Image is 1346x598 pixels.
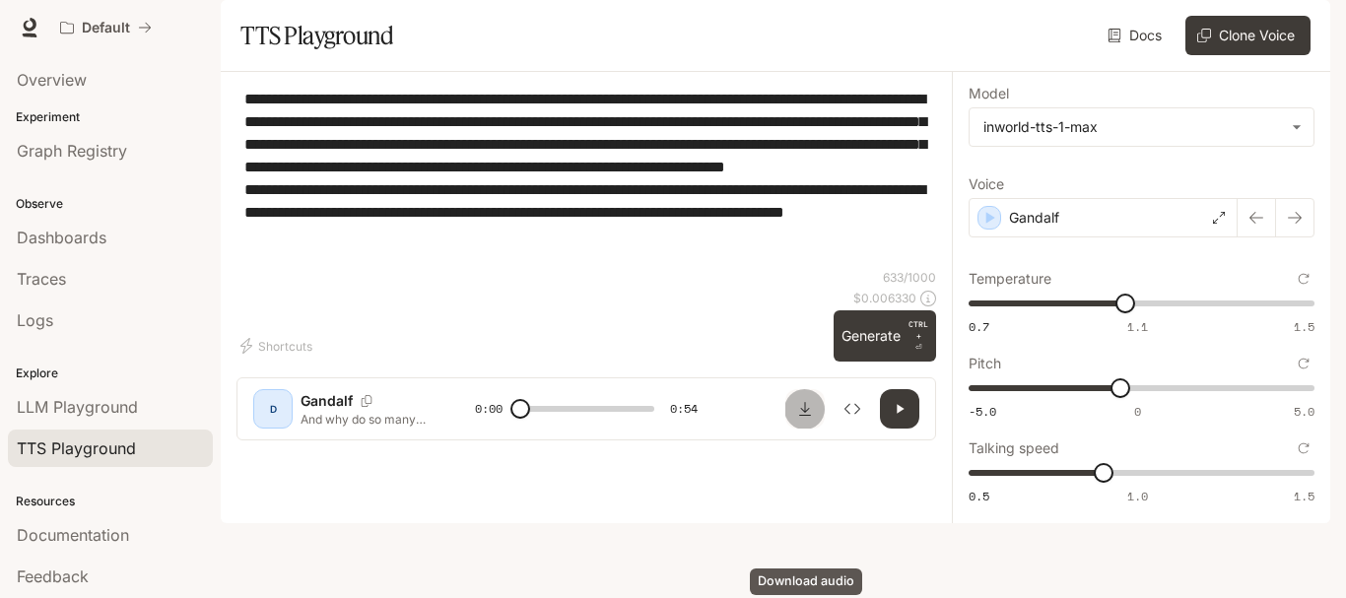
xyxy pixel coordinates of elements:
[969,87,1009,100] p: Model
[1127,488,1148,504] span: 1.0
[1134,403,1141,420] span: 0
[969,318,989,335] span: 0.7
[785,389,825,429] button: Download audio
[983,117,1282,137] div: inworld-tts-1-max
[670,399,698,419] span: 0:54
[970,108,1313,146] div: inworld-tts-1-max
[1293,353,1314,374] button: Reset to default
[833,389,872,429] button: Inspect
[353,395,380,407] button: Copy Voice ID
[1185,16,1311,55] button: Clone Voice
[240,16,393,55] h1: TTS Playground
[51,8,161,47] button: All workspaces
[969,403,996,420] span: -5.0
[909,318,928,354] p: ⏎
[301,391,353,411] p: Gandalf
[750,568,862,595] div: Download audio
[969,488,989,504] span: 0.5
[1294,318,1314,335] span: 1.5
[257,393,289,425] div: D
[1293,268,1314,290] button: Reset to default
[236,330,320,362] button: Shortcuts
[475,399,503,419] span: 0:00
[1294,403,1314,420] span: 5.0
[1127,318,1148,335] span: 1.1
[82,20,130,36] p: Default
[301,411,428,428] p: And why do so many people lack courage? Because they confuse fear with a sign of danger. They thi...
[969,272,1051,286] p: Temperature
[969,177,1004,191] p: Voice
[969,357,1001,370] p: Pitch
[834,310,936,362] button: GenerateCTRL +⏎
[1009,208,1059,228] p: Gandalf
[1293,437,1314,459] button: Reset to default
[909,318,928,342] p: CTRL +
[969,441,1059,455] p: Talking speed
[1294,488,1314,504] span: 1.5
[1104,16,1170,55] a: Docs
